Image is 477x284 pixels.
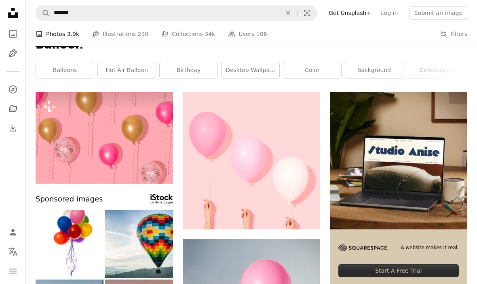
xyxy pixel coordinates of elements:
a: Users 106 [228,21,267,47]
a: celebration [407,62,465,78]
a: Log in [376,6,403,19]
a: Collections 34k [161,21,215,47]
a: Get Unsplash+ [324,6,376,19]
button: Filters [440,21,467,47]
span: 106 [256,30,267,38]
form: Find visuals sitewide [36,5,317,21]
img: file-1705255347840-230a6ab5bca9image [338,244,387,251]
a: a group of balloons floating in the air [36,134,173,141]
button: Search Unsplash [36,5,50,21]
button: Visual search [298,5,317,21]
span: A website makes it real. [401,244,459,251]
div: Start A Free Trial [338,264,459,277]
a: Download History [5,120,21,136]
img: Adventure [105,210,173,278]
button: Clear [279,5,297,21]
a: balloons [36,62,94,78]
a: background [345,62,403,78]
img: person holding pink and white balloon [183,92,320,229]
a: Illustrations 230 [92,21,148,47]
a: color [283,62,341,78]
img: Colorful balloons [36,210,103,278]
span: 34k [205,30,215,38]
a: birthday [160,62,217,78]
a: desktop wallpaper [222,62,279,78]
a: person holding pink and white balloon [183,157,320,164]
img: file-1705123271268-c3eaf6a79b21image [330,92,467,229]
a: Photos [5,26,21,42]
button: Language [5,244,21,260]
button: Submit an image [409,6,467,19]
span: 230 [138,30,149,38]
span: Sponsored images [36,193,103,205]
a: Collections [5,101,21,117]
a: Illustrations [5,45,21,61]
img: a group of balloons floating in the air [36,92,173,184]
a: Home — Unsplash [5,5,21,23]
a: Log in / Sign up [5,224,21,240]
a: hot air balloon [98,62,156,78]
a: Explore [5,81,21,97]
button: Menu [5,263,21,279]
